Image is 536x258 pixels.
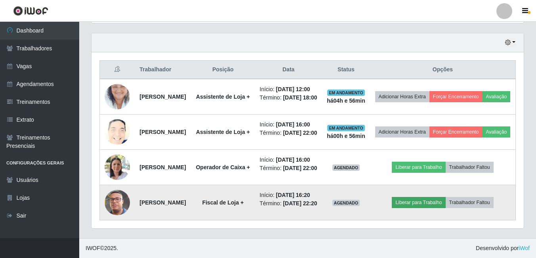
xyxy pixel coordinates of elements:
span: EM ANDAMENTO [327,125,365,131]
strong: Assistente de Loja + [196,94,250,100]
strong: [PERSON_NAME] [139,199,186,206]
th: Data [255,61,322,79]
li: Início: [259,156,317,164]
span: EM ANDAMENTO [327,90,365,96]
time: [DATE] 18:00 [283,94,317,101]
span: AGENDADO [332,200,360,206]
li: Término: [259,199,317,208]
th: Opções [370,61,516,79]
a: iWof [519,245,530,251]
li: Início: [259,191,317,199]
button: Forçar Encerramento [429,91,483,102]
strong: [PERSON_NAME] [139,94,186,100]
li: Início: [259,120,317,129]
button: Avaliação [482,91,510,102]
li: Término: [259,94,317,102]
time: [DATE] 16:00 [276,121,310,128]
li: Término: [259,129,317,137]
span: Desenvolvido por [476,244,530,252]
time: [DATE] 22:00 [283,130,317,136]
button: Trabalhador Faltou [446,162,494,173]
strong: Fiscal de Loja + [202,199,244,206]
strong: há 04 h e 56 min [327,97,365,104]
img: 1746292948519.jpeg [105,117,130,148]
button: Adicionar Horas Extra [375,126,429,138]
strong: [PERSON_NAME] [139,164,186,170]
strong: [PERSON_NAME] [139,129,186,135]
li: Término: [259,164,317,172]
button: Adicionar Horas Extra [375,91,429,102]
button: Forçar Encerramento [429,126,483,138]
time: [DATE] 16:20 [276,192,310,198]
span: © 2025 . [86,244,118,252]
strong: Operador de Caixa + [196,164,250,170]
img: 1677848309634.jpeg [105,74,130,119]
button: Liberar para Trabalho [392,162,445,173]
strong: Assistente de Loja + [196,129,250,135]
img: CoreUI Logo [13,6,48,16]
button: Avaliação [482,126,510,138]
strong: há 00 h e 56 min [327,133,365,139]
th: Trabalhador [135,61,191,79]
img: 1740128327849.jpeg [105,180,130,225]
time: [DATE] 16:00 [276,157,310,163]
button: Trabalhador Faltou [446,197,494,208]
time: [DATE] 12:00 [276,86,310,92]
button: Liberar para Trabalho [392,197,445,208]
li: Início: [259,85,317,94]
time: [DATE] 22:00 [283,165,317,171]
th: Posição [191,61,255,79]
th: Status [322,61,370,79]
span: IWOF [86,245,100,251]
img: 1726671654574.jpeg [105,150,130,184]
span: AGENDADO [332,164,360,171]
time: [DATE] 22:20 [283,200,317,206]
